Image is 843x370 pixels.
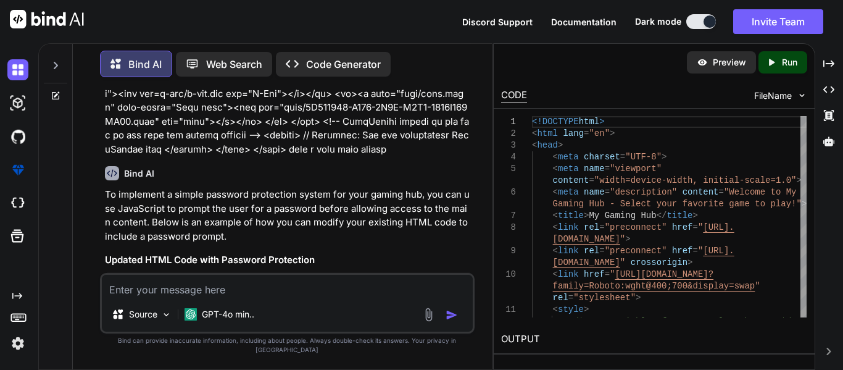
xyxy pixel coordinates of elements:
span: > [797,175,802,185]
span: < [553,246,558,256]
img: Bind AI [10,10,84,28]
span: meta [558,164,579,174]
span: < [553,187,558,197]
span: > [693,211,698,221]
span: [URL]. [703,246,734,256]
h3: Updated HTML Code with Password Protection [105,253,472,267]
img: premium [7,159,28,180]
button: Discord Support [462,15,533,28]
div: CODE [501,88,527,103]
h2: OUTPUT [494,325,815,354]
img: icon [446,309,458,321]
span: Discord Support [462,17,533,27]
span: = [719,187,724,197]
span: name [584,164,605,174]
img: attachment [421,308,436,322]
img: cloudideIcon [7,193,28,214]
span: < [532,128,537,138]
span: = [599,246,604,256]
span: "en" [589,128,610,138]
button: Invite Team [733,9,823,34]
img: preview [697,57,708,68]
p: Run [782,56,797,69]
span: "stylesheet" [573,293,636,303]
p: Bind can provide inaccurate information, including about people. Always double-check its answers.... [100,336,475,355]
span: < [553,211,558,221]
span: href [584,269,605,279]
span: link [558,222,579,232]
div: 6 [501,187,516,198]
span: [DOMAIN_NAME] [553,234,620,244]
span: = [599,222,604,232]
span: " [620,258,625,267]
span: < [553,222,558,232]
span: "Welcome to My [724,187,797,197]
span: > [610,128,615,138]
span: "description" [610,187,677,197]
div: 3 [501,140,516,151]
div: 10 [501,269,516,280]
span: <!DOCTYPE [532,117,579,127]
span: rel [553,293,568,303]
span: "preconnect" [605,222,667,232]
img: githubDark [7,126,28,147]
span: < [553,164,558,174]
span: Dark mode [635,15,681,28]
span: [DOMAIN_NAME] [553,258,620,267]
span: content [553,175,589,185]
span: link [558,269,579,279]
p: Source [129,308,157,321]
span: " [698,246,703,256]
span: < [553,152,558,162]
span: meta [558,152,579,162]
span: My Gaming Hub [589,211,656,221]
img: settings [7,333,28,354]
span: = [589,175,594,185]
span: head [537,140,558,150]
span: = [693,246,698,256]
span: > [662,152,667,162]
div: 9 [501,245,516,257]
div: 1 [501,116,516,128]
span: link [558,246,579,256]
img: darkChat [7,59,28,80]
span: [URL]. [703,222,734,232]
p: Bind AI [128,57,162,72]
h6: Bind AI [124,167,154,180]
span: html [537,128,558,138]
div: 8 [501,222,516,233]
span: crossorigin [631,258,687,267]
span: = [605,187,610,197]
div: 4 [501,151,516,163]
span: "UTF-8" [625,152,662,162]
span: "preconnect" [605,246,667,256]
span: name [584,187,605,197]
span: > [584,211,589,221]
span: "width=device-width, initial-scale=1.0" [594,175,797,185]
p: GPT-4o min.. [202,308,254,321]
span: = [693,222,698,232]
span: /* CSS Variables for easy color changes */ [573,316,791,326]
div: 2 [501,128,516,140]
span: " [610,269,615,279]
span: = [605,164,610,174]
span: > [625,234,630,244]
span: style [558,305,584,314]
img: darkAi-studio [7,93,28,114]
span: family=Roboto:wght@400;700&display=swap [553,281,755,291]
span: > [558,140,563,150]
span: title [667,211,692,221]
span: " [620,234,625,244]
span: href [672,246,693,256]
div: 12 [501,316,516,327]
p: Web Search [206,57,262,72]
img: chevron down [797,90,807,101]
span: < [553,305,558,314]
span: meta [558,187,579,197]
span: = [620,152,625,162]
span: charset [584,152,620,162]
div: 11 [501,304,516,316]
span: </ [657,211,667,221]
span: = [584,128,589,138]
span: > [687,258,692,267]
